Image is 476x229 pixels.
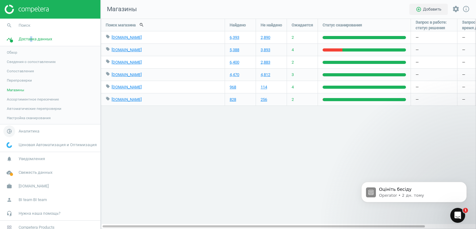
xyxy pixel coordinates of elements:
button: Вибір емодзі [10,182,15,186]
a: 2,883 [261,60,270,65]
span: [DOMAIN_NAME] [19,183,49,189]
button: search [136,20,148,30]
i: cloud_done [3,167,15,178]
div: — [411,56,457,68]
i: pie_chart_outlined [3,125,15,137]
i: add_circle_outline [416,7,421,12]
i: local_offer [106,84,110,88]
span: Поиск [19,23,30,28]
span: Сведения о сопоставлениях [7,59,56,64]
span: — [462,97,465,102]
span: Уведомления [19,156,45,162]
button: вибір GIF-файлів [20,182,24,186]
a: 6,393 [230,35,239,40]
button: Start recording [39,182,44,186]
i: timeline [3,33,15,45]
i: work [3,180,15,192]
span: Магазины [7,88,24,92]
iframe: Intercom notifications повідомлення [352,169,476,212]
span: 3 [292,72,294,78]
a: 4,470 [230,72,239,78]
i: local_offer [106,97,110,101]
div: [DATE] [5,121,119,129]
a: [DOMAIN_NAME] [112,72,142,77]
span: Найдено [230,22,246,28]
div: — [411,81,457,93]
a: [DOMAIN_NAME] [112,60,142,65]
a: 256 [261,97,267,102]
button: Головна [97,4,109,16]
span: — [462,35,465,40]
img: wGWNvw8QSZomAAAAABJRU5ErkJggg== [7,142,12,148]
a: 4,812 [261,72,270,78]
div: — [411,44,457,56]
span: Свежесть данных [19,170,52,175]
p: Наші фахівці також можуть допомогти [30,7,95,17]
a: [DOMAIN_NAME] [112,97,142,102]
span: 2 [292,35,294,40]
span: Запрос в работе: статус решения [416,20,452,31]
span: Статус сканирования [323,22,362,28]
i: notifications [3,153,15,165]
a: [DOMAIN_NAME] [112,85,142,89]
button: go back [4,4,16,16]
a: [DOMAIN_NAME] [112,35,142,40]
span: 1 [463,208,468,213]
a: 5,388 [230,47,239,53]
span: BI team BI team [19,197,47,203]
i: local_offer [106,34,110,39]
span: — [462,72,465,78]
span: 4 [292,84,294,90]
span: Автоматические перепроверки [7,106,61,111]
i: search [3,20,15,31]
div: Operator каже… [5,156,119,200]
span: Перепроверки [7,78,32,83]
span: Нужна наша помощь? [19,211,60,216]
div: Поиск магазина [101,19,225,31]
span: Сопоставления [7,69,34,74]
div: — [411,93,457,106]
button: add_circle_outlineДобавить [409,4,448,15]
i: settings [452,5,460,13]
button: Надіслати повідомлення… [106,179,116,189]
span: Обзор [7,50,17,55]
span: 2 [292,97,294,102]
div: — [411,31,457,43]
span: Доставка данных [19,36,52,42]
iframe: Intercom live chat [450,208,465,223]
button: Завантажити вкладений файл [29,182,34,186]
span: — [462,60,465,65]
a: 6,400 [230,60,239,65]
i: local_offer [106,59,110,64]
div: — [411,69,457,81]
h1: Operator [30,2,52,7]
textarea: Повідомлення... [5,168,119,179]
span: — [462,47,465,53]
i: local_offer [106,72,110,76]
a: [DOMAIN_NAME] [112,47,142,52]
a: 2,890 [261,35,270,40]
button: settings [449,2,462,16]
span: — [462,84,465,90]
span: 2 [292,60,294,65]
a: info_outline [462,5,470,13]
div: Допоможіть користувачеві [PERSON_NAME] зрозуміти, як він справляється: [5,129,102,155]
div: Закрити [109,4,120,15]
span: Настройка сканирования [7,115,51,120]
i: local_offer [106,47,110,51]
a: 968 [230,84,236,90]
a: 3,893 [261,47,270,53]
i: person [3,194,15,206]
div: Operator каже… [5,129,119,156]
span: Ценовая Автоматизация и Оптимизация [19,142,97,148]
span: Ассортиментное пересечение [7,97,59,102]
a: 828 [230,97,236,102]
i: headset_mic [3,208,15,219]
span: Не найдено [261,22,282,28]
img: Profile image for Operator [18,5,28,15]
